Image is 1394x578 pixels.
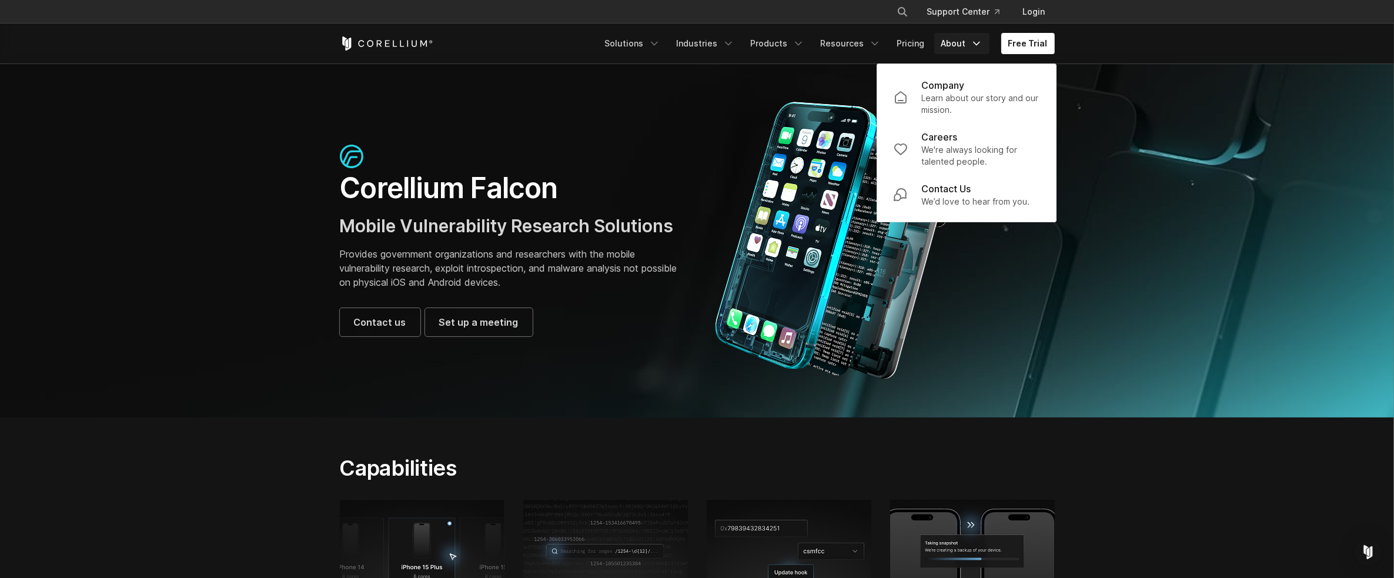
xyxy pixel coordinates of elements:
a: Set up a meeting [425,308,533,336]
a: Products [744,33,811,54]
h2: Capabilities [340,455,808,481]
a: Pricing [890,33,932,54]
span: Contact us [354,315,406,329]
a: Industries [670,33,741,54]
a: Company Learn about our story and our mission. [884,71,1049,123]
p: Contact Us [922,182,971,196]
a: Contact us [340,308,420,336]
span: Set up a meeting [439,315,519,329]
a: Free Trial [1001,33,1055,54]
a: Solutions [598,33,667,54]
p: We're always looking for talented people. [922,144,1039,168]
a: Support Center [918,1,1009,22]
p: Learn about our story and our mission. [922,92,1039,116]
p: Provides government organizations and researchers with the mobile vulnerability research, exploit... [340,247,686,289]
a: Login [1014,1,1055,22]
a: About [934,33,989,54]
img: falcon-icon [340,145,363,168]
a: Corellium Home [340,36,433,51]
button: Search [892,1,913,22]
a: Contact Us We’d love to hear from you. [884,175,1049,215]
h1: Corellium Falcon [340,171,686,206]
p: Company [922,78,965,92]
a: Resources [814,33,888,54]
div: Open Intercom Messenger [1354,538,1382,566]
span: Mobile Vulnerability Research Solutions [340,215,674,236]
img: Corellium_Falcon Hero 1 [709,101,962,380]
div: Navigation Menu [882,1,1055,22]
div: Navigation Menu [598,33,1055,54]
a: Careers We're always looking for talented people. [884,123,1049,175]
p: We’d love to hear from you. [922,196,1030,208]
p: Careers [922,130,958,144]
